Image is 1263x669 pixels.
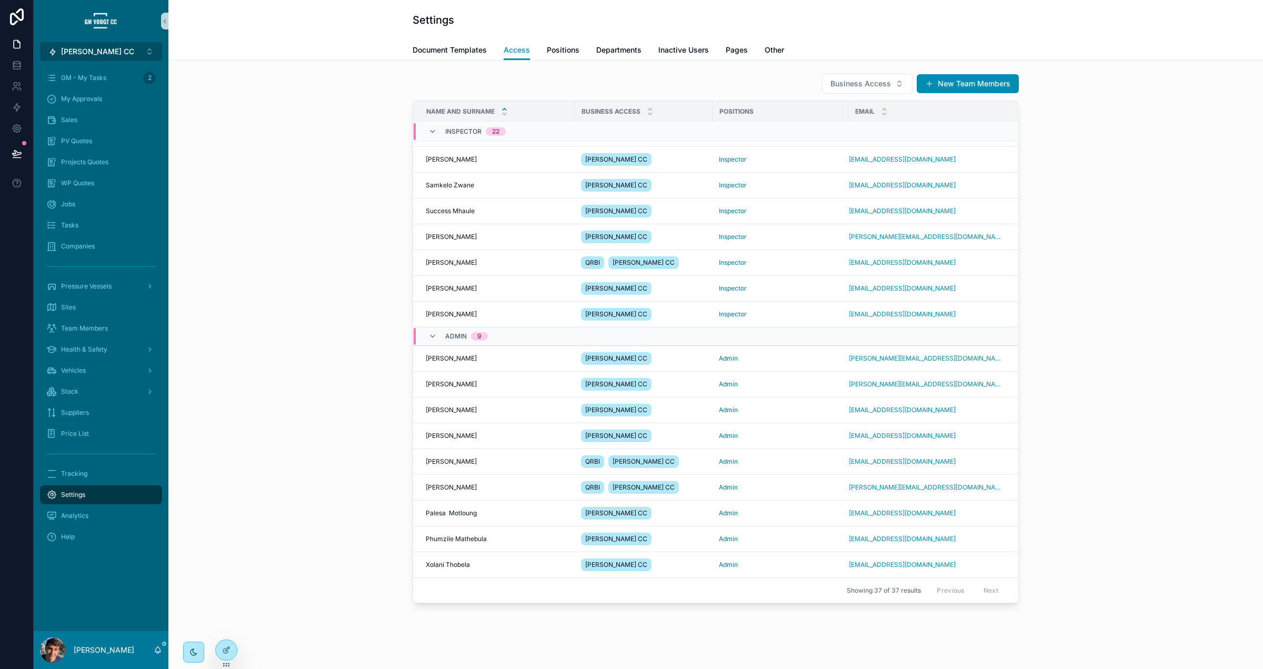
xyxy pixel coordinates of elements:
a: [PERSON_NAME][EMAIL_ADDRESS][DOMAIN_NAME] [849,233,1005,241]
span: Jobs [61,200,75,208]
span: [PERSON_NAME] CC [585,406,647,414]
div: 2 [143,72,156,84]
a: Pages [726,41,748,62]
a: Inspector [719,258,842,267]
span: [PERSON_NAME] CC [585,181,647,189]
span: Analytics [61,512,88,520]
a: Samkelo Zwane [426,181,568,189]
a: Positions [547,41,579,62]
p: [PERSON_NAME] [74,645,134,655]
a: Sales [40,111,162,129]
a: Admin [719,380,842,388]
a: [PERSON_NAME] CC [581,427,706,444]
a: Phumzile Mathebula [426,535,568,543]
a: [EMAIL_ADDRESS][DOMAIN_NAME] [849,207,956,215]
span: [PERSON_NAME] CC [585,233,647,241]
span: QRBI [585,483,600,492]
a: Admin [719,457,738,466]
div: 22 [492,127,499,136]
span: GM - My Tasks [61,74,106,82]
span: Inspector [719,310,747,318]
span: Success Mhaule [426,207,475,215]
a: Pressure Vessels [40,277,162,296]
a: Admin [719,509,738,517]
a: [PERSON_NAME] [426,457,568,466]
span: [PERSON_NAME] [426,380,477,388]
span: Help [61,533,75,541]
span: [PERSON_NAME] CC [585,509,647,517]
a: Admin [719,354,842,363]
a: Inspector [719,181,747,189]
a: [EMAIL_ADDRESS][DOMAIN_NAME] [849,284,1005,293]
span: [PERSON_NAME] CC [585,310,647,318]
a: Health & Safety [40,340,162,359]
span: [PERSON_NAME] CC [613,457,675,466]
a: [PERSON_NAME] CC [581,376,706,393]
a: Inspector [719,258,747,267]
a: [PERSON_NAME] [426,233,568,241]
a: [EMAIL_ADDRESS][DOMAIN_NAME] [849,406,956,414]
a: [PERSON_NAME][EMAIL_ADDRESS][DOMAIN_NAME] [849,483,1005,492]
a: Inspector [719,284,842,293]
a: Settings [40,485,162,504]
a: [EMAIL_ADDRESS][DOMAIN_NAME] [849,432,1005,440]
span: Inspector [719,155,747,164]
a: Palesa Motloung [426,509,568,517]
a: Admin [719,509,842,517]
a: Admin [719,354,738,363]
a: [PERSON_NAME] [426,483,568,492]
span: Health & Safety [61,345,107,354]
span: [PERSON_NAME] CC [61,46,134,57]
span: Sites [61,303,76,312]
a: Admin [719,432,842,440]
span: [PERSON_NAME] CC [585,155,647,164]
h1: Settings [413,13,454,27]
a: My Approvals [40,89,162,108]
span: Projects Quotes [61,158,108,166]
span: [PERSON_NAME] [426,284,477,293]
a: Admin [719,406,738,414]
span: Pages [726,45,748,55]
button: Select Button [821,74,913,94]
a: Admin [719,406,842,414]
a: Inspector [719,207,842,215]
a: [PERSON_NAME][EMAIL_ADDRESS][DOMAIN_NAME] [849,380,1005,388]
a: [PERSON_NAME] [426,284,568,293]
span: Admin [719,432,738,440]
span: Inactive Users [658,45,709,55]
span: [PERSON_NAME] CC [585,284,647,293]
button: Select Button [40,42,162,61]
a: [EMAIL_ADDRESS][DOMAIN_NAME] [849,310,956,318]
span: [PERSON_NAME] [426,354,477,363]
a: QRBI[PERSON_NAME] CC [581,479,706,496]
a: [EMAIL_ADDRESS][DOMAIN_NAME] [849,406,1005,414]
a: [PERSON_NAME] CC [581,280,706,297]
a: [EMAIL_ADDRESS][DOMAIN_NAME] [849,181,956,189]
a: [EMAIL_ADDRESS][DOMAIN_NAME] [849,561,956,569]
a: [PERSON_NAME] CC [581,505,706,522]
a: Inactive Users [658,41,709,62]
a: [PERSON_NAME] [426,258,568,267]
a: [EMAIL_ADDRESS][DOMAIN_NAME] [849,155,1005,164]
span: PV Quotes [61,137,92,145]
span: Stock [61,387,78,396]
span: QRBI [585,258,600,267]
a: Admin [719,535,842,543]
a: Admin [719,483,842,492]
span: Samkelo Zwane [426,181,474,189]
a: Price List [40,424,162,443]
a: [EMAIL_ADDRESS][DOMAIN_NAME] [849,310,1005,318]
span: Inspector [445,127,482,136]
span: Xolani Thobela [426,561,470,569]
span: [PERSON_NAME] [426,483,477,492]
a: [EMAIL_ADDRESS][DOMAIN_NAME] [849,535,956,543]
a: [EMAIL_ADDRESS][DOMAIN_NAME] [849,457,956,466]
span: [PERSON_NAME] CC [585,207,647,215]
